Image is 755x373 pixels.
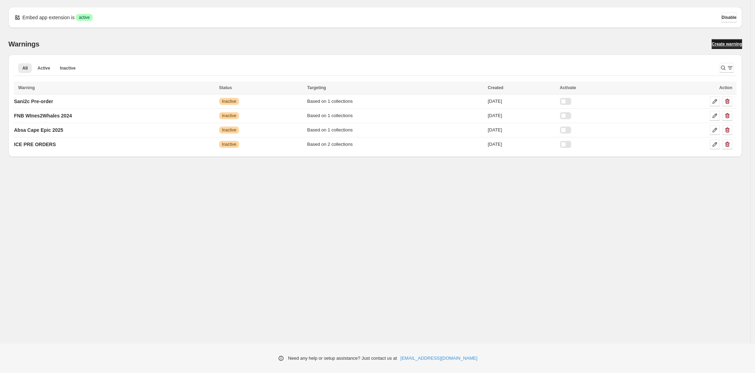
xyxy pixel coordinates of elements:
div: Based on 2 collections [307,141,484,148]
span: Inactive [222,142,236,147]
span: Active [37,65,50,71]
div: Based on 1 collections [307,127,484,134]
div: [DATE] [488,98,555,105]
span: Warning [18,85,35,90]
a: Create warning [712,39,742,49]
a: [EMAIL_ADDRESS][DOMAIN_NAME] [401,355,477,362]
div: [DATE] [488,127,555,134]
h2: Warnings [8,40,39,48]
span: All [22,65,28,71]
button: Search and filter results [720,63,734,73]
a: Absa Cape Epic 2025 [14,124,63,136]
span: Inactive [60,65,75,71]
div: Based on 1 collections [307,112,484,119]
p: Sani2c Pre-order [14,98,53,105]
span: Inactive [222,127,236,133]
p: Embed app extension is [22,14,74,21]
span: Inactive [222,113,236,119]
p: ICE PRE ORDERS [14,141,56,148]
span: Targeting [307,85,326,90]
span: Create warning [712,41,742,47]
span: Disable [721,15,736,20]
span: Status [219,85,232,90]
span: Created [488,85,503,90]
span: Activate [560,85,576,90]
p: FNB WInes2Whales 2024 [14,112,72,119]
a: ICE PRE ORDERS [14,139,56,150]
span: active [79,15,89,20]
span: Action [719,85,732,90]
div: Based on 1 collections [307,98,484,105]
button: Disable [721,13,736,22]
span: Inactive [222,99,236,104]
div: [DATE] [488,112,555,119]
a: Sani2c Pre-order [14,96,53,107]
a: FNB WInes2Whales 2024 [14,110,72,121]
p: Absa Cape Epic 2025 [14,127,63,134]
div: [DATE] [488,141,555,148]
